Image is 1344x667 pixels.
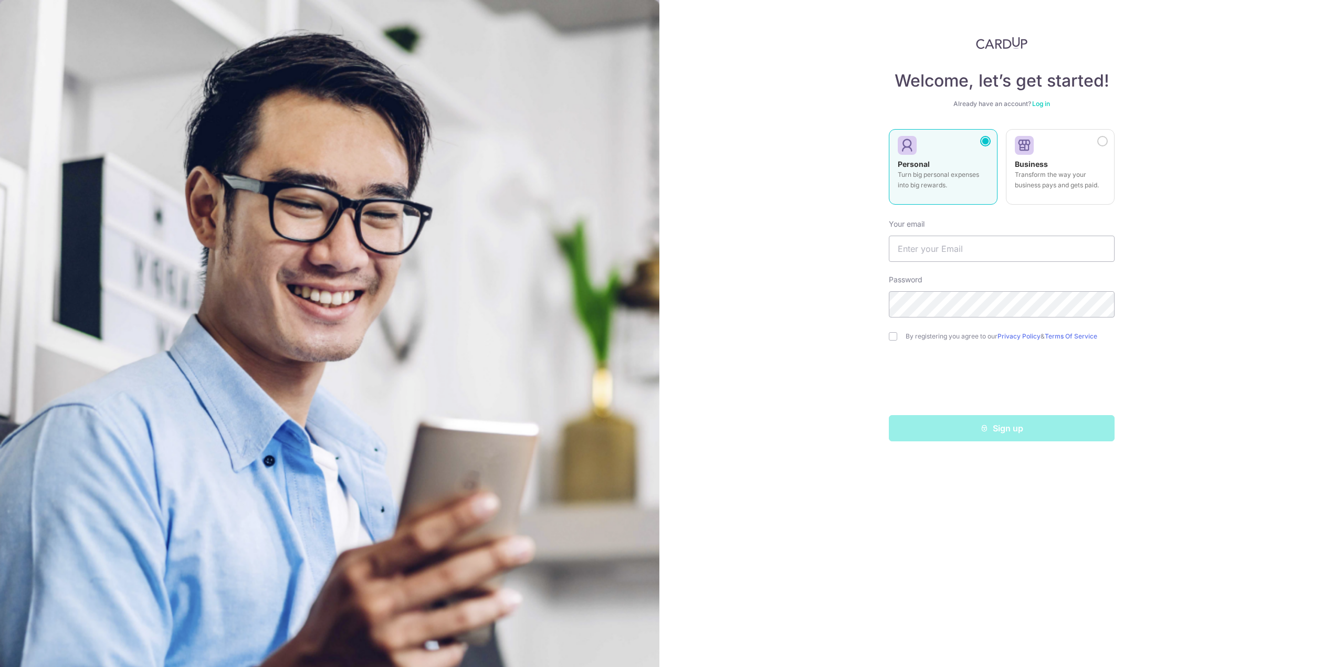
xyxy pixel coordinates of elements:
[906,332,1115,341] label: By registering you agree to our &
[1006,129,1115,211] a: Business Transform the way your business pays and gets paid.
[997,332,1041,340] a: Privacy Policy
[898,160,930,168] strong: Personal
[976,37,1027,49] img: CardUp Logo
[1032,100,1050,108] a: Log in
[1045,332,1097,340] a: Terms Of Service
[922,362,1081,403] iframe: reCAPTCHA
[898,170,989,190] p: Turn big personal expenses into big rewards.
[889,219,925,229] label: Your email
[889,236,1115,262] input: Enter your Email
[889,70,1115,91] h4: Welcome, let’s get started!
[889,274,922,285] label: Password
[889,129,997,211] a: Personal Turn big personal expenses into big rewards.
[1015,170,1106,190] p: Transform the way your business pays and gets paid.
[1015,160,1048,168] strong: Business
[889,100,1115,108] div: Already have an account?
